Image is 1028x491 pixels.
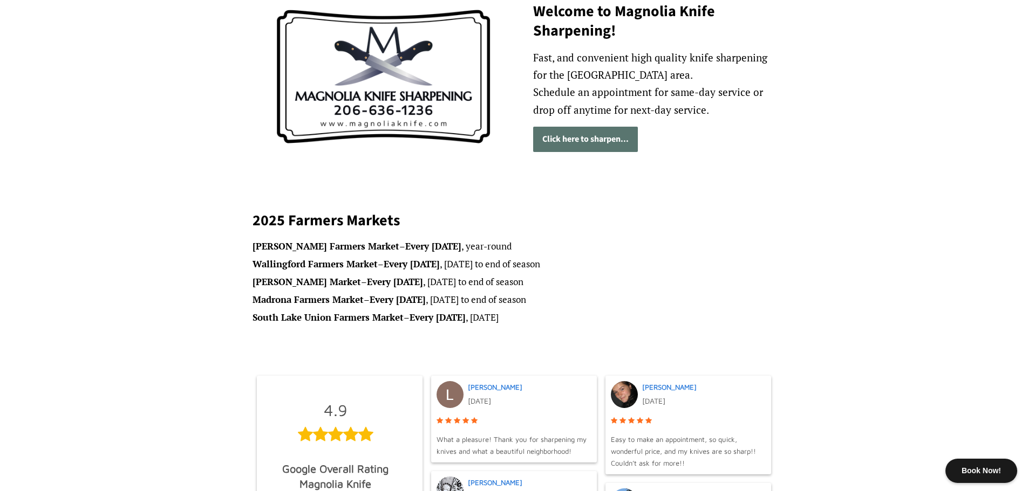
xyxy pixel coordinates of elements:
strong: Every [DATE] [370,293,426,306]
a: [PERSON_NAME] [642,383,697,391]
div: Book Now! [945,459,1017,483]
strong: [PERSON_NAME] Market [253,275,361,288]
span:  [628,415,635,427]
span:  [328,426,343,442]
span:  [358,426,373,442]
div: [DATE] [641,393,766,409]
strong: Every [DATE] [367,275,423,288]
span:  [471,415,478,427]
li: – , [DATE] to end of season [253,274,776,290]
strong: Wallingford Farmers Market [253,258,378,270]
li: – , [DATE] to end of season [253,257,776,272]
div: [DATE] [467,393,591,409]
div: Google Overall Rating [276,460,395,478]
span:  [645,415,652,427]
h2: Welcome to Magnolia Knife Sharpening! [533,2,776,41]
li: – , [DATE] [253,310,776,326]
span:  [619,415,626,427]
strong: Every [DATE] [410,311,466,323]
span:  [611,415,617,427]
strong: South Lake Union Farmers Market [253,311,404,323]
span:  [313,426,328,442]
span:  [462,415,469,427]
h2: 2025 Farmers Markets [253,211,776,230]
div: 4.9 [276,395,395,449]
span:  [637,415,643,427]
strong: Every [DATE] [384,258,440,270]
span:  [437,415,443,427]
strong: Madrona Farmers Market [253,293,364,306]
img: Post image [611,381,638,408]
a: 4.9 [270,390,400,454]
span: Easy to make an appointment, so quick, wonderful price, and my knives are so sharp!! Couldn’t ask... [611,433,766,469]
span:  [454,415,460,427]
span: What a pleasure! Thank you for sharpening my knives and what a beautiful neighborhood! [437,433,591,457]
strong: [PERSON_NAME] Farmers Market [253,240,399,252]
li: – , year-round [253,239,776,254]
a: Click here to sharpen... [533,127,638,152]
a: [PERSON_NAME] [468,383,522,391]
span:  [445,415,452,427]
span:  [298,426,313,442]
strong: Every [DATE] [405,240,461,252]
img: Post image [437,381,464,408]
a: [PERSON_NAME] [468,478,522,487]
p: Fast, and convenient high quality knife sharpening for the [GEOGRAPHIC_DATA] area. Schedule an ap... [533,49,776,119]
li: – , [DATE] to end of season [253,292,776,308]
span:  [343,426,358,442]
